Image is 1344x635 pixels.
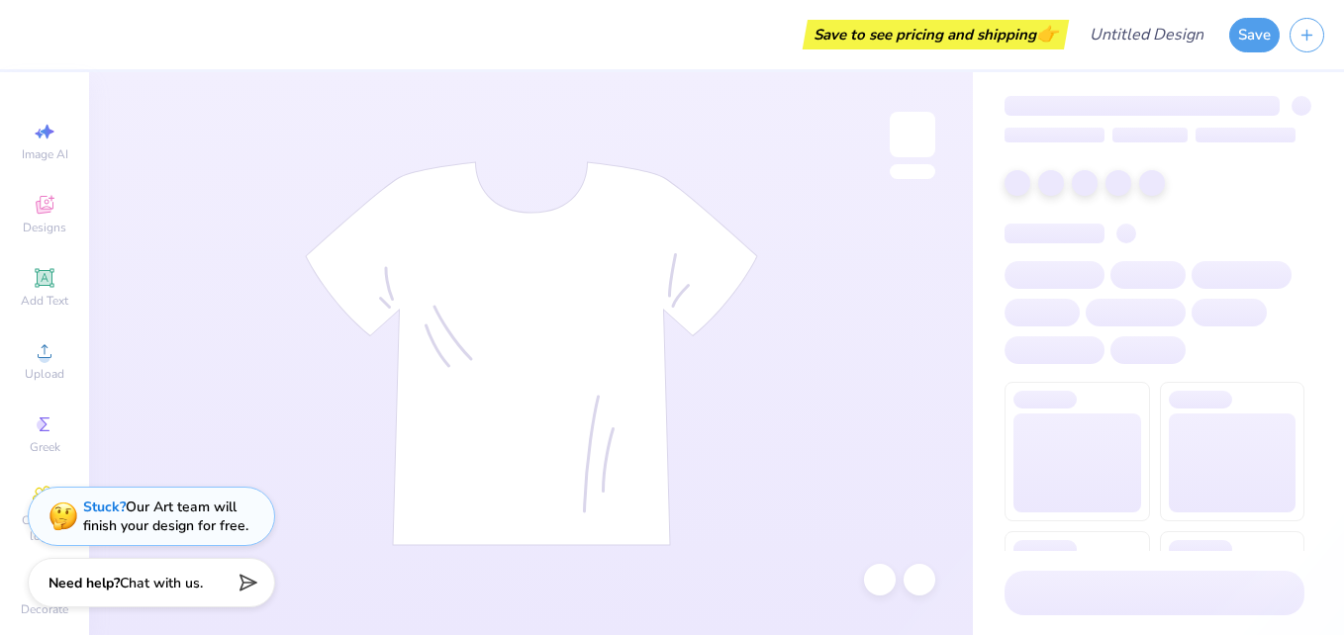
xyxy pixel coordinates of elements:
input: Untitled Design [1074,15,1219,54]
span: 👉 [1036,22,1058,45]
span: Chat with us. [120,574,203,592]
div: Save to see pricing and shipping [808,20,1064,49]
span: Decorate [21,601,68,617]
span: Greek [30,439,60,455]
span: Image AI [22,146,68,162]
strong: Need help? [48,574,120,592]
div: Our Art team will finish your design for free. [83,498,248,535]
span: Add Text [21,293,68,309]
span: Designs [23,220,66,235]
strong: Stuck? [83,498,126,516]
span: Clipart & logos [10,512,79,544]
button: Save [1229,18,1280,52]
span: Upload [25,366,64,382]
img: tee-skeleton.svg [305,161,758,546]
